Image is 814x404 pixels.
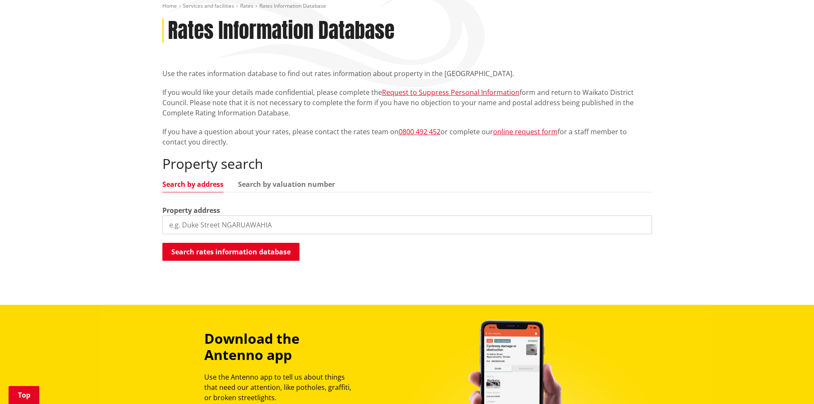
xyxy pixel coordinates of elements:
[162,215,652,234] input: e.g. Duke Street NGARUAWAHIA
[162,127,652,147] p: If you have a question about your rates, please contact the rates team on or complete our for a s...
[162,2,177,9] a: Home
[240,2,253,9] a: Rates
[382,88,520,97] a: Request to Suppress Personal Information
[162,68,652,79] p: Use the rates information database to find out rates information about property in the [GEOGRAPHI...
[238,181,335,188] a: Search by valuation number
[168,18,394,43] h1: Rates Information Database
[162,205,220,215] label: Property address
[162,87,652,118] p: If you would like your details made confidential, please complete the form and return to Waikato ...
[259,2,326,9] span: Rates Information Database
[162,3,652,10] nav: breadcrumb
[399,127,441,136] a: 0800 492 452
[204,330,359,363] h3: Download the Antenno app
[162,181,223,188] a: Search by address
[9,386,39,404] a: Top
[162,243,300,261] button: Search rates information database
[204,372,359,403] p: Use the Antenno app to tell us about things that need our attention, like potholes, graffiti, or ...
[183,2,234,9] a: Services and facilities
[162,156,652,172] h2: Property search
[493,127,558,136] a: online request form
[775,368,805,399] iframe: Messenger Launcher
